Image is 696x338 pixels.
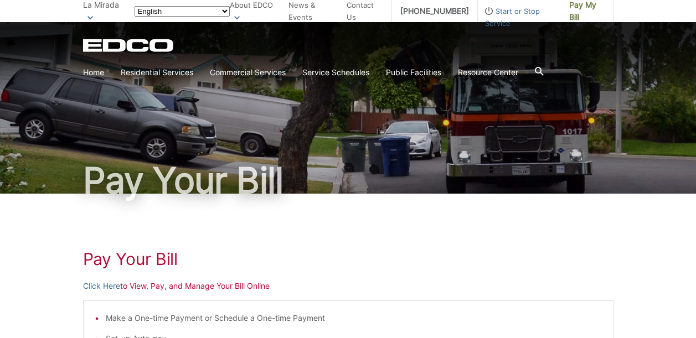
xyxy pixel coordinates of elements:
[210,66,286,79] a: Commercial Services
[83,280,613,292] p: to View, Pay, and Manage Your Bill Online
[302,66,369,79] a: Service Schedules
[135,6,230,17] select: Select a language
[121,66,193,79] a: Residential Services
[83,66,104,79] a: Home
[106,312,602,324] li: Make a One-time Payment or Schedule a One-time Payment
[386,66,441,79] a: Public Facilities
[83,39,175,52] a: EDCD logo. Return to the homepage.
[83,280,120,292] a: Click Here
[83,163,613,198] h1: Pay Your Bill
[458,66,518,79] a: Resource Center
[83,249,613,269] h1: Pay Your Bill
